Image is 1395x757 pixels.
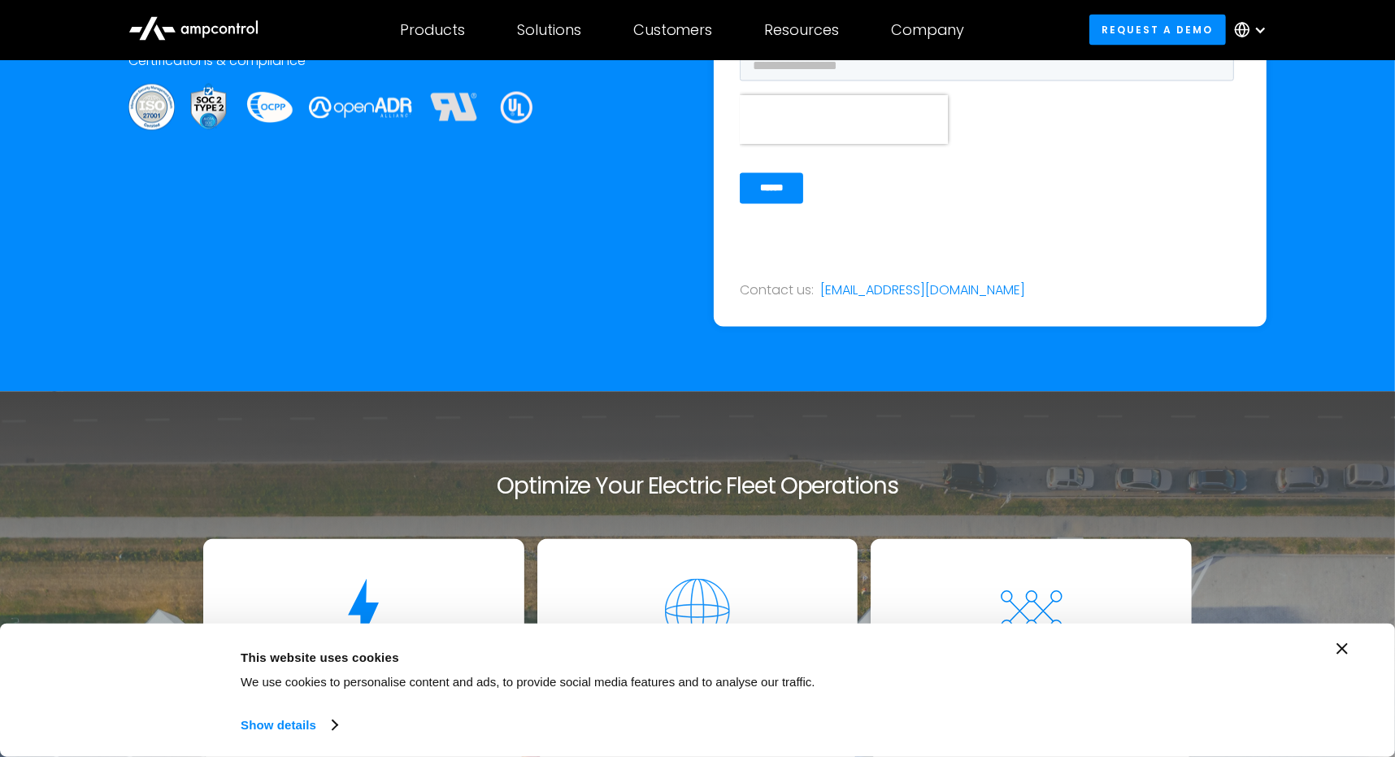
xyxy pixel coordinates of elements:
div: Products [400,21,465,39]
div: Company [892,21,965,39]
a: [EMAIL_ADDRESS][DOMAIN_NAME] [820,282,1025,300]
img: software for EV fleets [665,579,730,644]
a: Show details [241,713,337,737]
button: Okay [1074,643,1306,690]
div: Customers [633,21,713,39]
img: energy for ev charging [331,579,396,644]
div: Contact us: [740,282,814,300]
a: Request a demo [1089,15,1226,45]
button: Close banner [1336,643,1348,655]
div: Resources [765,21,840,39]
div: Certifications & compliance [128,52,681,70]
span: We use cookies to personalise content and ads, to provide social media features and to analyse ou... [241,675,815,689]
div: This website uses cookies [241,647,1037,667]
div: Solutions [517,21,581,39]
h2: Optimize Your Electric Fleet Operations [203,473,1192,501]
